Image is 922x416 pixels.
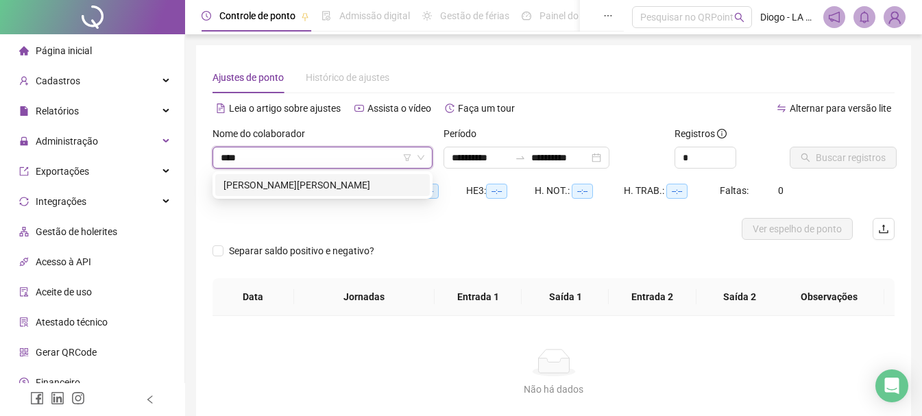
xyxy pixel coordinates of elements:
[19,106,29,116] span: file
[790,103,891,114] span: Alternar para versão lite
[223,178,422,193] div: [PERSON_NAME][PERSON_NAME]
[790,147,897,169] button: Buscar registros
[572,184,593,199] span: --:--
[339,10,410,21] span: Admissão digital
[539,10,593,21] span: Painel do DP
[306,72,389,83] span: Histórico de ajustes
[36,226,117,237] span: Gestão de holerites
[30,391,44,405] span: facebook
[720,185,751,196] span: Faltas:
[216,103,226,113] span: file-text
[213,278,294,316] th: Data
[219,10,295,21] span: Controle de ponto
[215,174,430,196] div: FELIPE W.RAMOS BASTOS
[36,166,89,177] span: Exportações
[19,378,29,387] span: dollar
[778,185,784,196] span: 0
[878,223,889,234] span: upload
[213,72,284,83] span: Ajustes de ponto
[828,11,840,23] span: notification
[440,10,509,21] span: Gestão de férias
[417,154,425,162] span: down
[36,106,79,117] span: Relatórios
[19,136,29,146] span: lock
[696,278,784,316] th: Saída 2
[760,10,815,25] span: Diogo - LA TERRASSE
[367,103,431,114] span: Assista o vídeo
[466,183,535,199] div: HE 3:
[36,317,108,328] span: Atestado técnico
[666,184,688,199] span: --:--
[742,218,853,240] button: Ver espelho de ponto
[734,12,744,23] span: search
[19,46,29,56] span: home
[202,11,211,21] span: clock-circle
[773,278,884,316] th: Observações
[71,391,85,405] span: instagram
[229,103,341,114] span: Leia o artigo sobre ajustes
[19,167,29,176] span: export
[36,256,91,267] span: Acesso à API
[19,76,29,86] span: user-add
[522,278,609,316] th: Saída 1
[486,184,507,199] span: --:--
[717,129,727,138] span: info-circle
[435,278,522,316] th: Entrada 1
[19,317,29,327] span: solution
[229,382,878,397] div: Não há dados
[458,103,515,114] span: Faça um tour
[515,152,526,163] span: to
[213,126,314,141] label: Nome do colaborador
[36,196,86,207] span: Integrações
[444,126,485,141] label: Período
[609,278,696,316] th: Entrada 2
[675,126,727,141] span: Registros
[777,103,786,113] span: swap
[354,103,364,113] span: youtube
[445,103,454,113] span: history
[603,11,613,21] span: ellipsis
[36,45,92,56] span: Página inicial
[535,183,624,199] div: H. NOT.:
[422,11,432,21] span: sun
[322,11,331,21] span: file-done
[223,243,380,258] span: Separar saldo positivo e negativo?
[36,286,92,297] span: Aceite de uso
[884,7,905,27] img: 77891
[36,75,80,86] span: Cadastros
[36,347,97,358] span: Gerar QRCode
[515,152,526,163] span: swap-right
[19,347,29,357] span: qrcode
[624,183,720,199] div: H. TRAB.:
[294,278,435,316] th: Jornadas
[522,11,531,21] span: dashboard
[19,227,29,236] span: apartment
[36,136,98,147] span: Administração
[301,12,309,21] span: pushpin
[875,369,908,402] div: Open Intercom Messenger
[784,289,873,304] span: Observações
[19,197,29,206] span: sync
[858,11,871,23] span: bell
[19,287,29,297] span: audit
[19,257,29,267] span: api
[403,154,411,162] span: filter
[36,377,80,388] span: Financeiro
[51,391,64,405] span: linkedin
[145,395,155,404] span: left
